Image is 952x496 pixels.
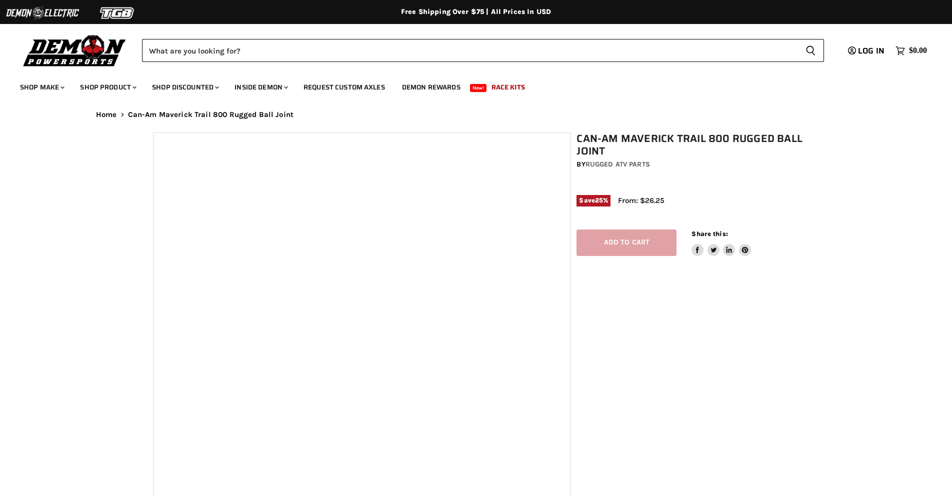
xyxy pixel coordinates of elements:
img: TGB Logo 2 [80,3,155,22]
img: Demon Electric Logo 2 [5,3,80,22]
a: Log in [843,46,890,55]
a: $0.00 [890,43,932,58]
span: 25 [595,196,603,204]
div: by [576,159,804,170]
a: Request Custom Axles [296,77,392,97]
span: From: $26.25 [618,196,664,205]
img: Demon Powersports [20,32,129,68]
div: Free Shipping Over $75 | All Prices In USD [76,7,876,16]
span: Share this: [691,230,727,237]
a: Shop Product [72,77,142,97]
input: Search [142,39,797,62]
span: New! [470,84,487,92]
a: Home [96,110,117,119]
span: Can-Am Maverick Trail 800 Rugged Ball Joint [128,110,293,119]
a: Rugged ATV Parts [585,160,650,168]
a: Inside Demon [227,77,294,97]
span: Save % [576,195,610,206]
ul: Main menu [12,73,924,97]
button: Search [797,39,824,62]
aside: Share this: [691,229,751,256]
a: Demon Rewards [394,77,468,97]
form: Product [142,39,824,62]
a: Shop Make [12,77,70,97]
a: Shop Discounted [144,77,225,97]
a: Race Kits [484,77,532,97]
h1: Can-Am Maverick Trail 800 Rugged Ball Joint [576,132,804,157]
span: $0.00 [909,46,927,55]
nav: Breadcrumbs [76,110,876,119]
span: Log in [858,44,884,57]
